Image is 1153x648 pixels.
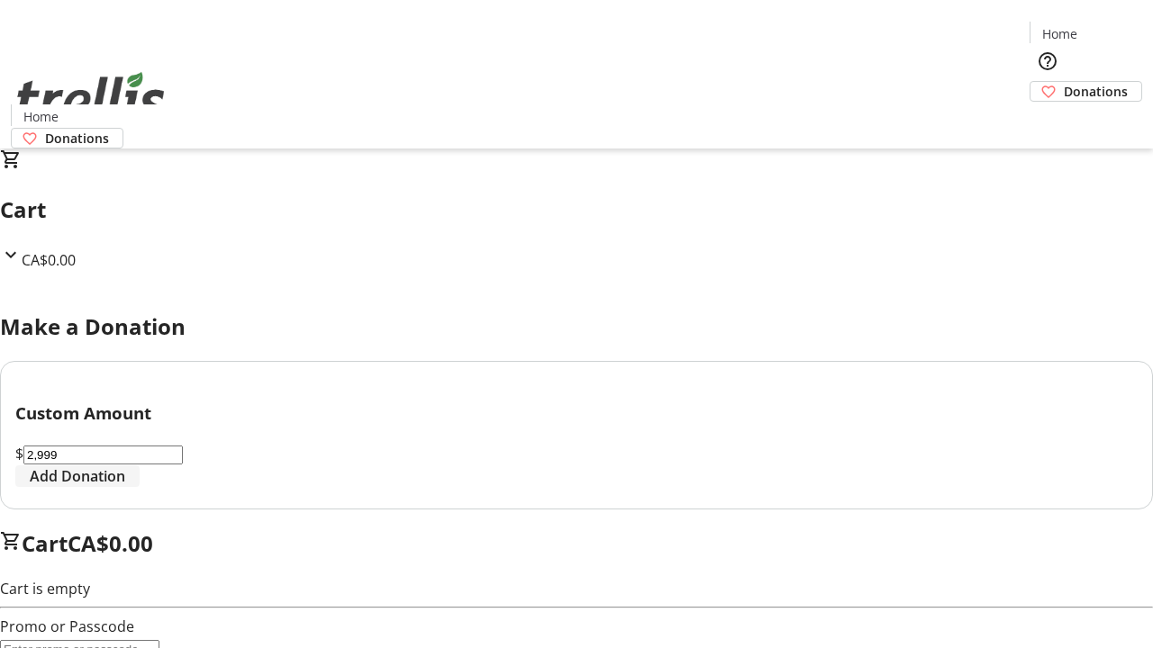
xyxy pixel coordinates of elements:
[1030,43,1066,79] button: Help
[1030,81,1142,102] a: Donations
[23,107,59,126] span: Home
[12,107,69,126] a: Home
[68,528,153,558] span: CA$0.00
[1042,24,1077,43] span: Home
[1030,102,1066,138] button: Cart
[22,250,76,270] span: CA$0.00
[11,52,171,142] img: Orient E2E Organization Bl9wGeQ9no's Logo
[15,465,140,487] button: Add Donation
[1064,82,1128,101] span: Donations
[23,445,183,464] input: Donation Amount
[45,129,109,148] span: Donations
[11,128,123,148] a: Donations
[15,400,1138,426] h3: Custom Amount
[1030,24,1088,43] a: Home
[15,444,23,463] span: $
[30,465,125,487] span: Add Donation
